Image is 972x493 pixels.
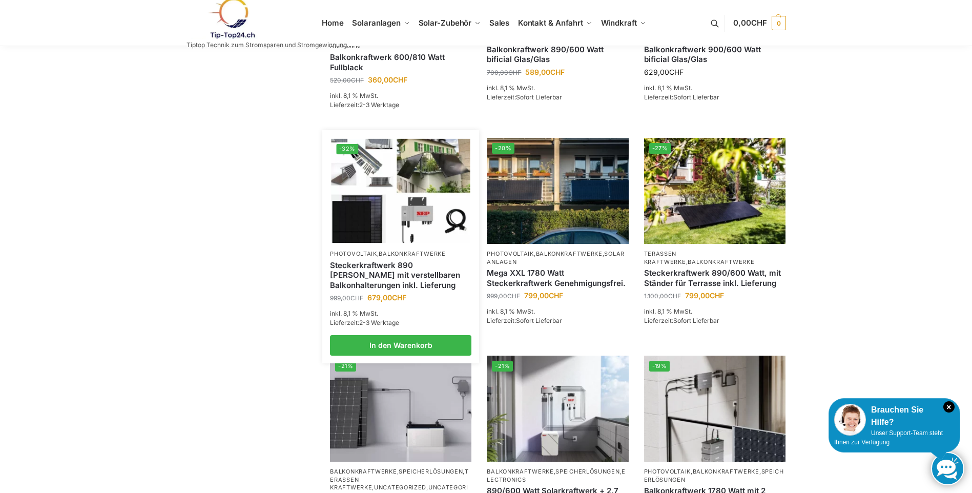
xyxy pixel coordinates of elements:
p: inkl. 8,1 % MwSt. [644,84,785,93]
img: 860 Watt Komplett mit Balkonhalterung [332,139,470,243]
bdi: 629,00 [644,68,684,76]
a: Electronics [487,468,626,483]
span: CHF [751,18,767,28]
a: -21%ASE 1000 Batteriespeicher [330,356,471,462]
a: In den Warenkorb legen: „Steckerkraftwerk 890 Watt mit verstellbaren Balkonhalterungen inkl. Lief... [330,335,471,356]
span: Sofort Lieferbar [673,317,719,324]
a: Terassen Kraftwerke [330,468,469,491]
bdi: 360,00 [368,75,407,84]
span: Lieferzeit: [644,93,719,101]
span: 2-3 Werktage [359,101,399,109]
a: -27%Steckerkraftwerk 890/600 Watt, mit Ständer für Terrasse inkl. Lieferung [644,138,785,244]
a: Balkonkraftwerke [693,468,759,475]
span: Solar-Zubehör [419,18,472,28]
p: inkl. 8,1 % MwSt. [330,91,471,100]
p: , , [644,468,785,484]
p: inkl. 8,1 % MwSt. [644,307,785,316]
p: , , [487,250,628,266]
a: -21%Steckerkraftwerk mit 2,7kwh-Speicher [487,356,628,462]
span: Lieferzeit: [487,93,562,101]
a: Photovoltaik [330,250,377,257]
span: Unser Support-Team steht Ihnen zur Verfügung [834,429,943,446]
span: Sofort Lieferbar [516,93,562,101]
p: inkl. 8,1 % MwSt. [487,84,628,93]
span: 0,00 [733,18,767,28]
a: Steckerkraftwerk 890 Watt mit verstellbaren Balkonhalterungen inkl. Lieferung [330,260,471,291]
span: CHF [507,292,520,300]
img: ASE 1000 Batteriespeicher [330,356,471,462]
p: inkl. 8,1 % MwSt. [330,309,471,318]
img: Steckerkraftwerk mit 2,7kwh-Speicher [487,356,628,462]
img: Steckerkraftwerk 890/600 Watt, mit Ständer für Terrasse inkl. Lieferung [644,138,785,244]
a: Speicherlösungen [555,468,619,475]
div: Brauchen Sie Hilfe? [834,404,955,428]
a: -20%2 Balkonkraftwerke [487,138,628,244]
a: Photovoltaik [644,468,691,475]
span: Kontakt & Anfahrt [518,18,583,28]
bdi: 589,00 [525,68,565,76]
span: CHF [549,291,563,300]
a: Steckerkraftwerk 890/600 Watt, mit Ständer für Terrasse inkl. Lieferung [644,268,785,288]
span: CHF [393,75,407,84]
img: Zendure-solar-flow-Batteriespeicher für Balkonkraftwerke [644,356,785,462]
span: CHF [392,293,406,302]
bdi: 999,00 [487,292,520,300]
span: Windkraft [601,18,637,28]
span: Lieferzeit: [644,317,719,324]
a: -19%Zendure-solar-flow-Batteriespeicher für Balkonkraftwerke [644,356,785,462]
img: Customer service [834,404,866,436]
span: CHF [669,68,684,76]
i: Schließen [943,401,955,413]
a: Balkonkraftwerk 600/810 Watt Fullblack [330,52,471,72]
a: Photovoltaik [487,250,533,257]
a: Solaranlagen [487,250,625,265]
a: Uncategorized [374,484,426,491]
a: Terassen Kraftwerke [644,250,686,265]
bdi: 999,00 [330,294,363,302]
a: Balkonkraftwerke [487,468,553,475]
a: Balkonkraftwerk 900/600 Watt bificial Glas/Glas [644,45,785,65]
a: Mega XXL 1780 Watt Steckerkraftwerk Genehmigungsfrei. [487,268,628,288]
span: CHF [668,292,681,300]
span: CHF [550,68,565,76]
p: inkl. 8,1 % MwSt. [487,307,628,316]
bdi: 799,00 [524,291,563,300]
a: Solaranlagen [330,35,468,50]
span: CHF [508,69,521,76]
a: Balkonkraftwerke [379,250,445,257]
span: Sales [489,18,510,28]
bdi: 520,00 [330,76,364,84]
a: Speicherlösungen [644,468,784,483]
span: Sofort Lieferbar [516,317,562,324]
a: Speicherlösungen [399,468,463,475]
span: Solaranlagen [352,18,401,28]
p: Tiptop Technik zum Stromsparen und Stromgewinnung [187,42,347,48]
span: CHF [351,76,364,84]
bdi: 799,00 [685,291,724,300]
a: Balkonkraftwerke [330,468,397,475]
span: Lieferzeit: [330,101,399,109]
bdi: 1.100,00 [644,292,681,300]
span: 0 [772,16,786,30]
a: Balkonkraftwerke [688,258,754,265]
span: Lieferzeit: [487,317,562,324]
span: CHF [350,294,363,302]
bdi: 700,00 [487,69,521,76]
p: , , [487,468,628,484]
span: Sofort Lieferbar [673,93,719,101]
img: 2 Balkonkraftwerke [487,138,628,244]
span: CHF [710,291,724,300]
p: , [644,250,785,266]
p: , [330,250,471,258]
span: 2-3 Werktage [359,319,399,326]
bdi: 679,00 [367,293,406,302]
a: 0,00CHF 0 [733,8,785,38]
a: Balkonkraftwerk 890/600 Watt bificial Glas/Glas [487,45,628,65]
a: Balkonkraftwerke [536,250,603,257]
a: -32%860 Watt Komplett mit Balkonhalterung [332,139,470,243]
span: Lieferzeit: [330,319,399,326]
